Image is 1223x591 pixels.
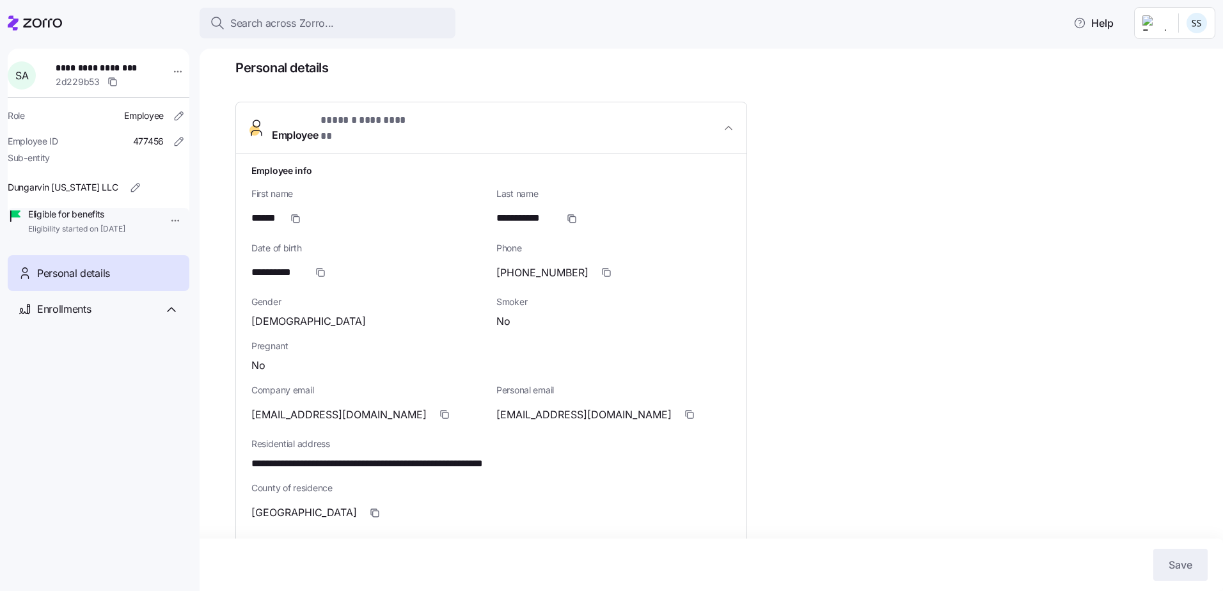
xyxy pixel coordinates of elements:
span: Phone [496,242,731,255]
span: Last name [496,187,731,200]
span: No [251,358,265,374]
span: County of residence [251,482,731,494]
span: Smoker [496,295,731,308]
span: 477456 [133,135,164,148]
span: Employee ID [8,135,58,148]
span: Personal details [235,58,1205,79]
span: Save [1169,557,1192,572]
img: b3a65cbeab486ed89755b86cd886e362 [1187,13,1207,33]
span: Date of birth [251,242,486,255]
span: Mailing address [251,536,731,549]
span: Gender [251,295,486,308]
span: No [496,313,510,329]
button: Help [1063,10,1124,36]
h1: Employee info [251,164,731,177]
span: Sub-entity [8,152,50,164]
span: S A [15,70,28,81]
button: Search across Zorro... [200,8,455,38]
span: Employee [124,109,164,122]
span: Search across Zorro... [230,15,334,31]
span: Eligibility started on [DATE] [28,224,125,235]
span: Role [8,109,25,122]
span: [EMAIL_ADDRESS][DOMAIN_NAME] [251,407,427,423]
span: Enrollments [37,301,91,317]
span: 2d229b53 [56,75,100,88]
span: Eligible for benefits [28,208,125,221]
span: Personal details [37,265,110,281]
img: Employer logo [1142,15,1168,31]
span: Residential address [251,437,731,450]
span: [PHONE_NUMBER] [496,265,588,281]
span: [GEOGRAPHIC_DATA] [251,505,357,521]
span: Personal email [496,384,731,397]
span: [EMAIL_ADDRESS][DOMAIN_NAME] [496,407,672,423]
button: Save [1153,549,1208,581]
span: Dungarvin [US_STATE] LLC [8,181,118,194]
span: [DEMOGRAPHIC_DATA] [251,313,366,329]
span: Company email [251,384,486,397]
span: Employee [272,113,411,143]
span: First name [251,187,486,200]
span: Help [1073,15,1114,31]
span: Pregnant [251,340,731,352]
